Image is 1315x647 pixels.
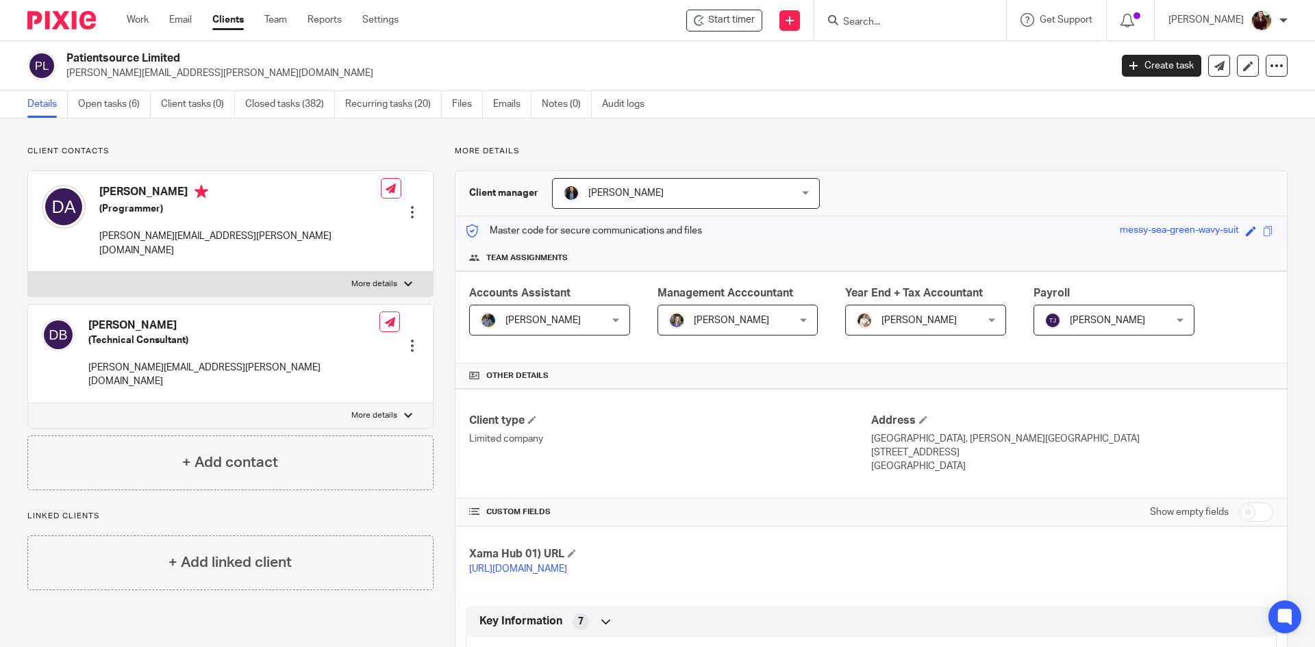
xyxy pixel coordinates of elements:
[602,91,655,118] a: Audit logs
[66,51,894,66] h2: Patientsource Limited
[78,91,151,118] a: Open tasks (6)
[486,253,568,264] span: Team assignments
[455,146,1288,157] p: More details
[88,333,379,347] h5: (Technical Consultant)
[881,316,957,325] span: [PERSON_NAME]
[479,614,562,629] span: Key Information
[466,224,702,238] p: Master code for secure communications and files
[469,507,871,518] h4: CUSTOM FIELDS
[245,91,335,118] a: Closed tasks (382)
[480,312,497,329] img: Jaskaran%20Singh.jpeg
[1122,55,1201,77] a: Create task
[694,316,769,325] span: [PERSON_NAME]
[871,446,1273,459] p: [STREET_ADDRESS]
[169,13,192,27] a: Email
[871,432,1273,446] p: [GEOGRAPHIC_DATA], [PERSON_NAME][GEOGRAPHIC_DATA]
[845,288,983,299] span: Year End + Tax Accountant
[686,10,762,31] div: Patientsource Limited
[871,414,1273,428] h4: Address
[1034,288,1070,299] span: Payroll
[351,410,397,421] p: More details
[1251,10,1273,31] img: MaxAcc_Sep21_ElliDeanPhoto_030.jpg
[493,91,531,118] a: Emails
[469,432,871,446] p: Limited company
[42,318,75,351] img: svg%3E
[505,316,581,325] span: [PERSON_NAME]
[27,146,434,157] p: Client contacts
[1150,505,1229,519] label: Show empty fields
[99,185,381,202] h4: [PERSON_NAME]
[195,185,208,199] i: Primary
[212,13,244,27] a: Clients
[1040,15,1092,25] span: Get Support
[27,91,68,118] a: Details
[588,188,664,198] span: [PERSON_NAME]
[708,13,755,27] span: Start timer
[88,361,379,389] p: [PERSON_NAME][EMAIL_ADDRESS][PERSON_NAME][DOMAIN_NAME]
[182,452,278,473] h4: + Add contact
[42,185,86,229] img: svg%3E
[27,11,96,29] img: Pixie
[127,13,149,27] a: Work
[27,511,434,522] p: Linked clients
[168,552,292,573] h4: + Add linked client
[1168,13,1244,27] p: [PERSON_NAME]
[657,288,793,299] span: Management Acccountant
[469,288,571,299] span: Accounts Assistant
[578,615,584,629] span: 7
[469,564,567,574] a: [URL][DOMAIN_NAME]
[264,13,287,27] a: Team
[99,229,381,257] p: [PERSON_NAME][EMAIL_ADDRESS][PERSON_NAME][DOMAIN_NAME]
[486,370,549,381] span: Other details
[88,318,379,333] h4: [PERSON_NAME]
[1120,223,1239,239] div: messy-sea-green-wavy-suit
[99,202,381,216] h5: (Programmer)
[871,459,1273,473] p: [GEOGRAPHIC_DATA]
[308,13,342,27] a: Reports
[452,91,483,118] a: Files
[856,312,873,329] img: Kayleigh%20Henson.jpeg
[345,91,442,118] a: Recurring tasks (20)
[161,91,235,118] a: Client tasks (0)
[66,66,1101,80] p: [PERSON_NAME][EMAIL_ADDRESS][PERSON_NAME][DOMAIN_NAME]
[668,312,685,329] img: 1530183611242%20(1).jpg
[362,13,399,27] a: Settings
[842,16,965,29] input: Search
[1070,316,1145,325] span: [PERSON_NAME]
[469,414,871,428] h4: Client type
[563,185,579,201] img: martin-hickman.jpg
[27,51,56,80] img: svg%3E
[542,91,592,118] a: Notes (0)
[1044,312,1061,329] img: svg%3E
[469,186,538,200] h3: Client manager
[469,547,871,561] h4: Xama Hub 01) URL
[351,279,397,290] p: More details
